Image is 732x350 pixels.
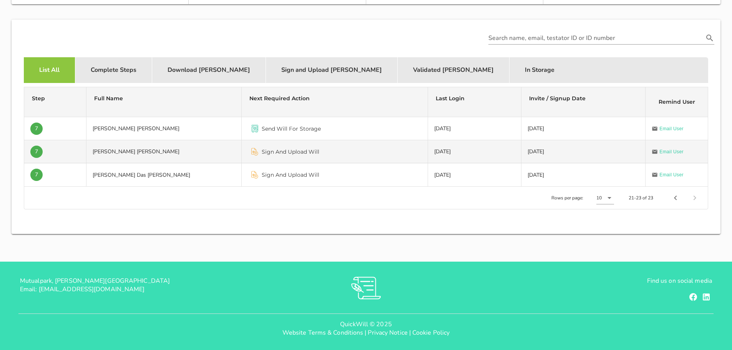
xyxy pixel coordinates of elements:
[521,87,646,117] th: Invite / Signup Date: Not sorted. Activate to sort ascending.
[262,148,319,156] span: Sign And Upload Will
[86,117,242,140] td: [PERSON_NAME] [PERSON_NAME]
[596,192,614,204] div: 10Rows per page:
[529,95,586,102] span: Invite / Signup Date
[24,87,86,117] th: Step: Not sorted. Activate to sort ascending.
[20,285,145,294] span: Email: [EMAIL_ADDRESS][DOMAIN_NAME]
[659,125,684,133] span: Email User
[528,125,544,132] span: [DATE]
[412,328,450,337] a: Cookie Policy
[551,187,614,209] div: Rows per page:
[629,194,653,201] div: 21-23 of 23
[94,95,123,102] span: Full Name
[652,148,684,156] a: Email User
[282,328,364,337] a: Website Terms & Conditions
[510,57,570,83] div: In Storage
[398,57,510,83] div: Validated [PERSON_NAME]
[262,125,321,133] span: Send Will For Storage
[428,163,521,186] td: [DATE]
[365,328,366,337] span: |
[152,57,266,83] div: Download [PERSON_NAME]
[481,277,712,285] p: Find us on social media
[646,87,708,117] th: Remind User
[35,123,38,135] span: 7
[266,57,398,83] div: Sign and Upload [PERSON_NAME]
[24,57,75,83] div: List All
[32,95,45,102] span: Step
[528,148,544,155] span: [DATE]
[6,320,726,328] p: QuickWill © 2025
[86,140,242,163] td: [PERSON_NAME] [PERSON_NAME]
[659,148,684,156] span: Email User
[669,191,682,205] button: Previous page
[428,87,521,117] th: Last Login: Not sorted. Activate to sort ascending.
[659,98,695,105] span: Remind User
[409,328,411,337] span: |
[86,163,242,186] td: [PERSON_NAME] Das [PERSON_NAME]
[652,125,684,133] a: Email User
[596,194,602,201] div: 10
[368,328,407,337] a: Privacy Notice
[262,171,319,179] span: Sign And Upload Will
[436,95,465,102] span: Last Login
[86,87,242,117] th: Full Name: Not sorted. Activate to sort ascending.
[35,146,38,158] span: 7
[35,169,38,181] span: 7
[351,277,381,299] img: RVs0sauIwKhMoGR03FLGkjXSOVwkZRnQsltkF0QxpTsornXsmh1o7vbL94pqF3d8sZvAAAAAElFTkSuQmCC
[659,171,684,179] span: Email User
[652,171,684,179] a: Email User
[249,95,310,102] span: Next Required Action
[528,171,544,179] span: [DATE]
[703,33,717,43] button: Search name, email, testator ID or ID number appended action
[75,57,152,83] div: Complete Steps
[242,87,428,117] th: Next Required Action: Not sorted. Activate to sort ascending.
[428,117,521,140] td: [DATE]
[20,277,170,285] span: Mutualpark, [PERSON_NAME][GEOGRAPHIC_DATA]
[428,140,521,163] td: [DATE]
